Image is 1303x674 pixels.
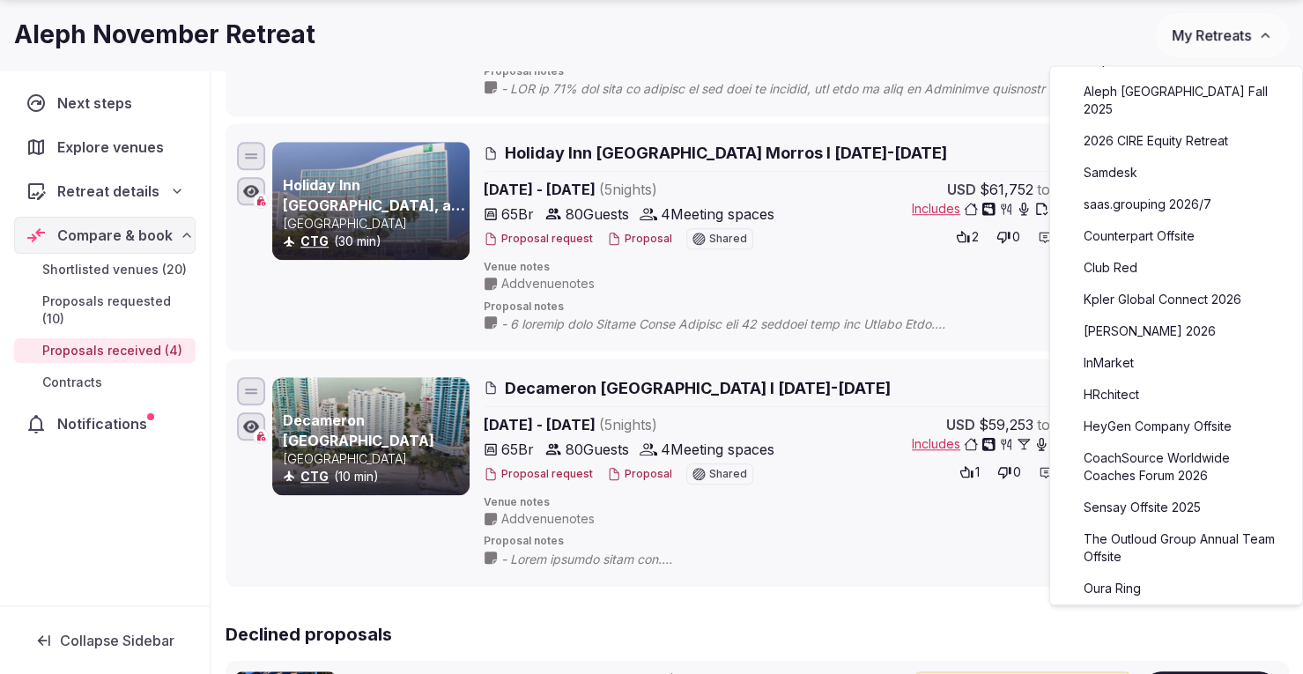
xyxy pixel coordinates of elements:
[283,176,465,233] a: Holiday Inn [GEOGRAPHIC_DATA], an [GEOGRAPHIC_DATA]
[991,225,1025,249] button: 0
[484,179,794,200] span: [DATE] - [DATE]
[283,233,466,250] div: (30 min)
[283,450,466,468] p: [GEOGRAPHIC_DATA]
[57,225,173,246] span: Compare & book
[42,374,102,391] span: Contracts
[14,338,196,363] a: Proposals received (4)
[1068,190,1284,218] a: saas.grouping 2026/7
[283,468,466,485] div: (10 min)
[599,181,657,198] span: ( 5 night s )
[501,315,1273,333] span: - 6 loremip dolo Sitame Conse Adipisc eli 42 seddoei temp inc Utlabo Etdo. - Magna aliquae a mini...
[14,257,196,282] a: Shortlisted venues (20)
[992,460,1026,485] button: 0
[14,18,315,52] h1: Aleph November Retreat
[1068,222,1284,250] a: Counterpart Offsite
[1068,349,1284,377] a: InMarket
[484,260,1277,275] span: Venue notes
[42,261,187,278] span: Shortlisted venues (20)
[60,632,174,649] span: Collapse Sidebar
[300,468,329,485] button: CTG
[501,80,1273,98] span: - LOR ip 71% dol sita co adipisc el sed doei te incidid, utl etdo ma aliq en Adminimve quisnostr ...
[1037,179,1066,200] span: total
[975,463,980,481] span: 1
[484,64,1277,79] span: Proposal notes
[1068,493,1284,522] a: Sensay Offsite 2025
[57,413,154,434] span: Notifications
[1172,26,1251,44] span: My Retreats
[709,469,747,479] span: Shared
[14,370,196,395] a: Contracts
[566,439,629,460] span: 80 Guests
[599,416,657,433] span: ( 5 night s )
[979,414,1033,435] span: $59,253
[951,225,984,249] button: 2
[980,179,1033,200] span: $61,752
[607,467,672,482] button: Proposal
[57,181,159,202] span: Retreat details
[1068,159,1284,187] a: Samdesk
[501,275,595,293] span: Add venue notes
[484,467,593,482] button: Proposal request
[946,414,975,435] span: USD
[300,233,329,250] button: CTG
[1068,127,1284,155] a: 2026 CIRE Equity Retreat
[484,232,593,247] button: Proposal request
[484,534,1277,549] span: Proposal notes
[300,469,329,484] a: CTG
[14,621,196,660] button: Collapse Sidebar
[954,460,985,485] button: 1
[1155,13,1289,57] button: My Retreats
[300,233,329,248] a: CTG
[1068,317,1284,345] a: [PERSON_NAME] 2026
[501,204,534,225] span: 65 Br
[1068,412,1284,441] a: HeyGen Company Offsite
[1068,381,1284,409] a: HRchitect
[501,510,595,528] span: Add venue notes
[14,405,196,442] a: Notifications
[1068,254,1284,282] a: Club Red
[661,439,774,460] span: 4 Meeting spaces
[283,411,434,448] a: Decameron [GEOGRAPHIC_DATA]
[947,179,976,200] span: USD
[1068,444,1284,490] a: CoachSource Worldwide Coaches Forum 2026
[283,215,466,233] p: [GEOGRAPHIC_DATA]
[484,300,1277,315] span: Proposal notes
[57,137,171,158] span: Explore venues
[1037,414,1066,435] span: total
[501,439,534,460] span: 65 Br
[505,377,891,399] span: Decameron [GEOGRAPHIC_DATA] I [DATE]-[DATE]
[566,204,629,225] span: 80 Guests
[972,228,979,246] span: 2
[709,233,747,244] span: Shared
[1068,78,1284,123] a: Aleph [GEOGRAPHIC_DATA] Fall 2025
[42,342,182,359] span: Proposals received (4)
[226,622,1289,647] h2: Declined proposals
[1013,463,1021,481] span: 0
[607,232,672,247] button: Proposal
[1068,46,1284,74] a: Aleph November Retreat
[1068,574,1284,603] a: Oura Ring
[661,204,774,225] span: 4 Meeting spaces
[1068,285,1284,314] a: Kpler Global Connect 2026
[505,142,947,164] span: Holiday Inn [GEOGRAPHIC_DATA] Morros I [DATE]-[DATE]
[42,293,189,328] span: Proposals requested (10)
[1068,525,1284,571] a: The Outloud Group Annual Team Offsite
[14,289,196,331] a: Proposals requested (10)
[14,85,196,122] a: Next steps
[912,200,1066,218] button: Includes
[1012,228,1020,246] span: 0
[14,129,196,166] a: Explore venues
[484,495,1277,510] span: Venue notes
[912,435,1066,453] button: Includes
[501,551,1273,568] span: - Lorem ipsumdo sitam con. - Adipi elits-do eius 60.66tem - Incid utlab-etd magn 39.49ali. - Enim...
[57,93,139,114] span: Next steps
[484,414,794,435] span: [DATE] - [DATE]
